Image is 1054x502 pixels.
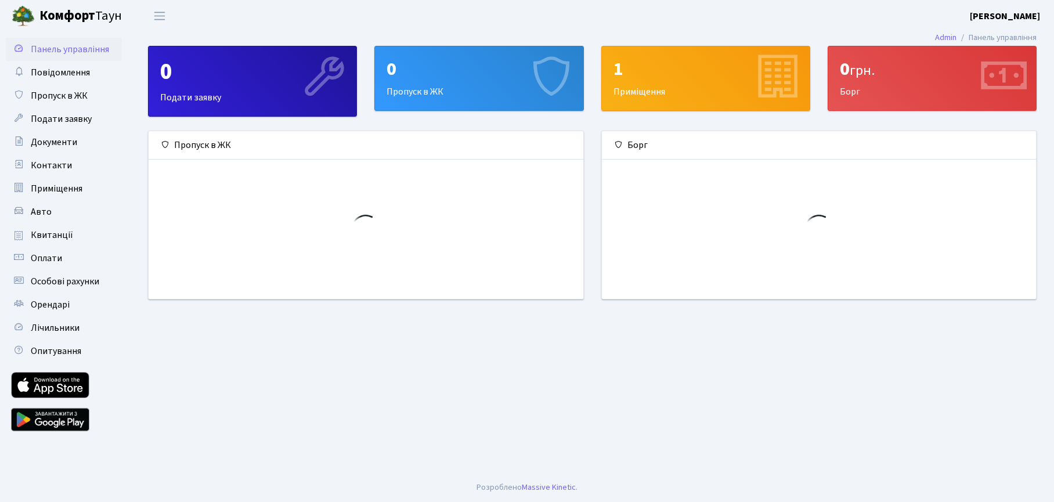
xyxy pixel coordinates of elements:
[6,177,122,200] a: Приміщення
[6,154,122,177] a: Контакти
[6,200,122,223] a: Авто
[970,10,1040,23] b: [PERSON_NAME]
[31,229,73,241] span: Квитанції
[477,481,577,494] div: Розроблено .
[39,6,122,26] span: Таун
[956,31,1037,44] li: Панель управління
[6,270,122,293] a: Особові рахунки
[31,205,52,218] span: Авто
[145,6,174,26] button: Переключити навігацію
[613,58,798,80] div: 1
[602,46,810,110] div: Приміщення
[6,107,122,131] a: Подати заявку
[31,275,99,288] span: Особові рахунки
[918,26,1054,50] nav: breadcrumb
[6,316,122,340] a: Лічильники
[6,38,122,61] a: Панель управління
[850,60,875,81] span: грн.
[6,131,122,154] a: Документи
[522,481,576,493] a: Massive Kinetic
[375,46,583,110] div: Пропуск в ЖК
[31,89,88,102] span: Пропуск в ЖК
[12,5,35,28] img: logo.png
[6,61,122,84] a: Повідомлення
[6,293,122,316] a: Орендарі
[828,46,1036,110] div: Борг
[6,247,122,270] a: Оплати
[31,345,81,357] span: Опитування
[840,58,1024,80] div: 0
[148,46,357,117] a: 0Подати заявку
[149,46,356,116] div: Подати заявку
[374,46,583,111] a: 0Пропуск в ЖК
[602,131,1037,160] div: Борг
[6,223,122,247] a: Квитанції
[149,131,583,160] div: Пропуск в ЖК
[31,159,72,172] span: Контакти
[31,252,62,265] span: Оплати
[387,58,571,80] div: 0
[601,46,810,111] a: 1Приміщення
[31,322,80,334] span: Лічильники
[160,58,345,86] div: 0
[935,31,956,44] a: Admin
[31,136,77,149] span: Документи
[31,43,109,56] span: Панель управління
[39,6,95,25] b: Комфорт
[6,340,122,363] a: Опитування
[31,298,70,311] span: Орендарі
[31,182,82,195] span: Приміщення
[31,113,92,125] span: Подати заявку
[31,66,90,79] span: Повідомлення
[970,9,1040,23] a: [PERSON_NAME]
[6,84,122,107] a: Пропуск в ЖК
